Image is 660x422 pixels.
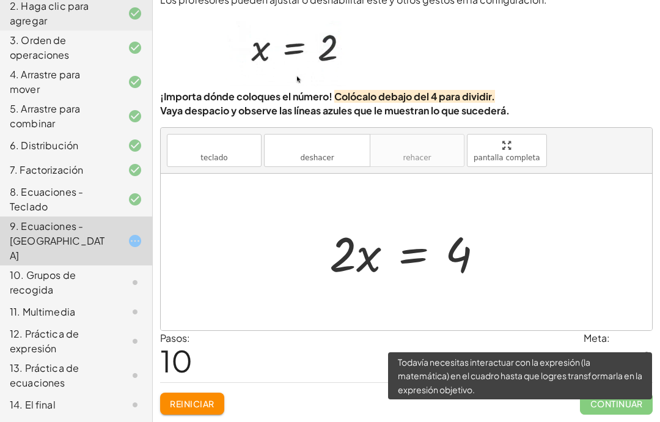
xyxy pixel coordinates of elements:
font: 10. Grupos de recogida [10,268,76,296]
font: deshacer [271,139,364,151]
i: Task finished and correct. [128,40,142,55]
font: 7. Factorización [10,163,83,176]
i: Task not started. [128,305,142,319]
font: Reiniciar [170,398,214,409]
i: Task not started. [128,368,142,383]
font: deshacer [300,154,334,162]
i: Task finished and correct. [128,138,142,153]
i: Task started. [128,234,142,248]
font: teclado [174,139,255,151]
font: 9. Ecuaciones - [GEOGRAPHIC_DATA] [10,220,105,262]
i: Task not started. [128,275,142,290]
font: 11. Multimedia [10,305,75,318]
i: Task finished and correct. [128,75,142,89]
font: teclado [200,154,227,162]
font: 12. Práctica de expresión [10,327,79,355]
font: Colócalo debajo del 4 para dividir. [334,90,495,103]
font: 13. Práctica de ecuaciones [10,361,79,389]
i: Task not started. [128,334,142,349]
font: Vaya despacio y observe las líneas azules que le muestran lo que sucederá. [160,104,510,117]
i: Task finished and correct. [128,192,142,207]
font: 5. Arrastre para combinar [10,102,80,130]
font: ¡Importa dónde coloques el número! [160,90,332,103]
font: 10 [160,342,193,379]
button: tecladoteclado [167,134,262,167]
button: Reiniciar [160,393,224,415]
img: f04a247ee762580a19906ee7ff734d5e81d48765f791dad02b27e08effb4d988.webp [219,7,358,86]
font: 4. Arrastre para mover [10,68,80,95]
i: Task finished and correct. [128,109,142,124]
font: Pasos: [160,331,190,344]
i: Task finished and correct. [128,163,142,177]
font: 8. Ecuaciones - Teclado [10,185,83,213]
font: 6. Distribución [10,139,78,152]
font: 3. Orden de operaciones [10,34,70,61]
font: Meta: [584,331,610,344]
i: Task finished and correct. [128,6,142,21]
font: pantalla completa [474,154,540,162]
i: Task not started. [128,398,142,412]
font: 14. El final [10,398,56,411]
button: deshacerdeshacer [264,134,370,167]
font: rehacer [403,154,431,162]
font: rehacer [376,139,458,151]
button: rehacerrehacer [370,134,464,167]
button: pantalla completa [467,134,547,167]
